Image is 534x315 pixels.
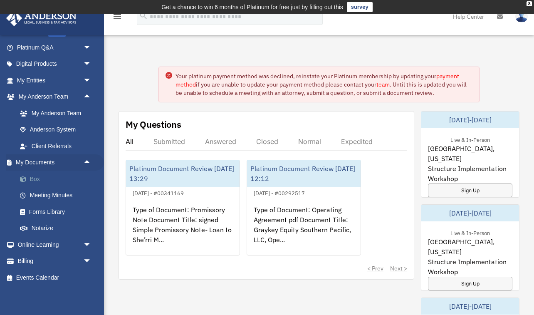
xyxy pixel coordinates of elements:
[247,198,361,263] div: Type of Document: Operating Agreement pdf Document Title: Graykey Equity Southern Pacific, LLC, O...
[6,236,104,253] a: Online Learningarrow_drop_down
[83,154,100,171] span: arrow_drop_up
[444,135,497,144] div: Live & In-Person
[126,188,190,197] div: [DATE] - #00341169
[444,228,497,237] div: Live & In-Person
[515,10,528,22] img: User Pic
[421,205,519,221] div: [DATE]-[DATE]
[153,137,185,146] div: Submitted
[12,122,104,138] a: Anderson System
[428,277,512,290] a: Sign Up
[83,39,100,56] span: arrow_drop_down
[6,39,104,56] a: Platinum Q&Aarrow_drop_down
[112,12,122,22] i: menu
[6,269,104,286] a: Events Calendar
[247,160,361,187] div: Platinum Document Review [DATE] 12:12
[176,72,459,88] a: payment method
[83,89,100,106] span: arrow_drop_up
[126,118,181,131] div: My Questions
[428,257,512,277] span: Structure Implementation Workshop
[112,15,122,22] a: menu
[428,144,512,164] span: [GEOGRAPHIC_DATA], [US_STATE]
[83,72,100,89] span: arrow_drop_down
[12,187,104,204] a: Meeting Minutes
[12,171,104,187] a: Box
[527,1,532,6] div: close
[428,184,512,197] a: Sign Up
[12,220,104,237] a: Notarize
[126,198,240,263] div: Type of Document: Promissory Note Document Title: signed Simple Promissory Note- Loan to She’rri ...
[6,72,104,89] a: My Entitiesarrow_drop_down
[126,160,240,255] a: Platinum Document Review [DATE] 13:29[DATE] - #00341169Type of Document: Promissory Note Document...
[176,72,472,97] div: Your platinum payment method was declined, reinstate your Platinum membership by updating your if...
[161,2,343,12] div: Get a chance to win 6 months of Platinum for free just by filling out this
[6,56,104,72] a: Digital Productsarrow_drop_down
[12,138,104,154] a: Client Referrals
[298,137,321,146] div: Normal
[428,164,512,184] span: Structure Implementation Workshop
[139,11,148,20] i: search
[83,56,100,73] span: arrow_drop_down
[347,2,373,12] a: survey
[12,105,104,122] a: My Anderson Team
[83,253,100,270] span: arrow_drop_down
[6,154,104,171] a: My Documentsarrow_drop_up
[341,137,373,146] div: Expedited
[247,160,361,255] a: Platinum Document Review [DATE] 12:12[DATE] - #00292517Type of Document: Operating Agreement pdf ...
[4,10,79,26] img: Anderson Advisors Platinum Portal
[83,236,100,253] span: arrow_drop_down
[421,298,519,315] div: [DATE]-[DATE]
[376,81,390,88] a: team
[428,237,512,257] span: [GEOGRAPHIC_DATA], [US_STATE]
[247,188,311,197] div: [DATE] - #00292517
[12,203,104,220] a: Forms Library
[126,137,133,146] div: All
[126,160,240,187] div: Platinum Document Review [DATE] 13:29
[421,112,519,128] div: [DATE]-[DATE]
[256,137,278,146] div: Closed
[6,253,104,270] a: Billingarrow_drop_down
[205,137,236,146] div: Answered
[6,89,104,105] a: My Anderson Teamarrow_drop_up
